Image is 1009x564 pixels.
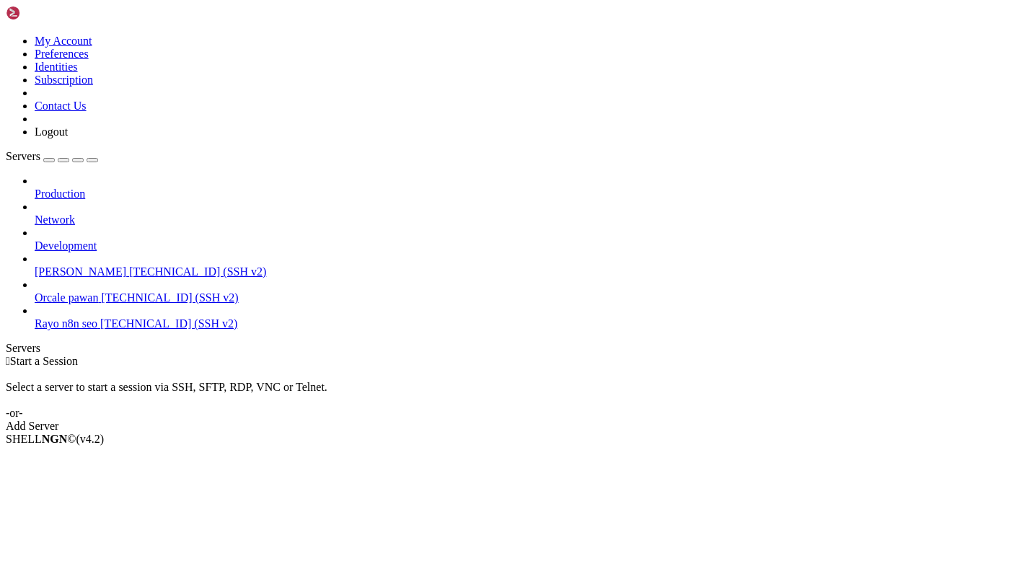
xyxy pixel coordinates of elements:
span: Network [35,213,75,226]
a: My Account [35,35,92,47]
li: Orcale pawan [TECHNICAL_ID] (SSH v2) [35,278,1003,304]
li: [PERSON_NAME] [TECHNICAL_ID] (SSH v2) [35,252,1003,278]
span: SHELL © [6,433,104,445]
span: Rayo n8n seo [35,317,97,330]
a: Production [35,188,1003,201]
a: Rayo n8n seo [TECHNICAL_ID] (SSH v2) [35,317,1003,330]
span: Servers [6,150,40,162]
li: Rayo n8n seo [TECHNICAL_ID] (SSH v2) [35,304,1003,330]
li: Production [35,175,1003,201]
span: Start a Session [10,355,78,367]
span: [PERSON_NAME] [35,265,126,278]
div: Select a server to start a session via SSH, SFTP, RDP, VNC or Telnet. -or- [6,368,1003,420]
a: Preferences [35,48,89,60]
span: 4.2.0 [76,433,105,445]
b: NGN [42,433,68,445]
a: [PERSON_NAME] [TECHNICAL_ID] (SSH v2) [35,265,1003,278]
div: Servers [6,342,1003,355]
span:  [6,355,10,367]
a: Development [35,239,1003,252]
a: Network [35,213,1003,226]
a: Subscription [35,74,93,86]
span: [TECHNICAL_ID] (SSH v2) [100,317,237,330]
li: Development [35,226,1003,252]
img: Shellngn [6,6,89,20]
span: Production [35,188,85,200]
div: Add Server [6,420,1003,433]
span: [TECHNICAL_ID] (SSH v2) [101,291,238,304]
li: Network [35,201,1003,226]
span: [TECHNICAL_ID] (SSH v2) [129,265,266,278]
a: Servers [6,150,98,162]
a: Orcale pawan [TECHNICAL_ID] (SSH v2) [35,291,1003,304]
a: Logout [35,125,68,138]
a: Contact Us [35,100,87,112]
a: Identities [35,61,78,73]
span: Orcale pawan [35,291,98,304]
span: Development [35,239,97,252]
